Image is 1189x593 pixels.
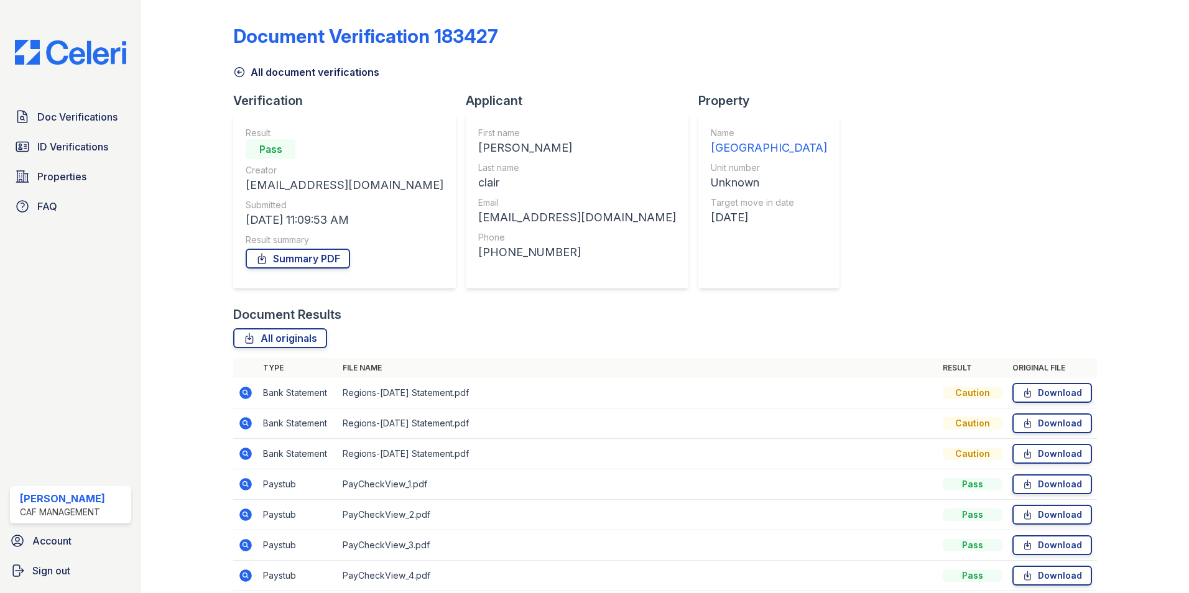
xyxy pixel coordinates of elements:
[1137,543,1177,581] iframe: chat widget
[246,164,443,177] div: Creator
[943,417,1002,430] div: Caution
[478,209,676,226] div: [EMAIL_ADDRESS][DOMAIN_NAME]
[233,65,379,80] a: All document verifications
[258,500,338,530] td: Paystub
[10,104,131,129] a: Doc Verifications
[233,306,341,323] div: Document Results
[246,211,443,229] div: [DATE] 11:09:53 AM
[1012,444,1092,464] a: Download
[938,358,1007,378] th: Result
[20,506,105,518] div: CAF Management
[1012,474,1092,494] a: Download
[37,169,86,184] span: Properties
[32,533,72,548] span: Account
[233,25,498,47] div: Document Verification 183427
[478,244,676,261] div: [PHONE_NUMBER]
[1012,383,1092,403] a: Download
[1012,566,1092,586] a: Download
[711,174,827,191] div: Unknown
[711,139,827,157] div: [GEOGRAPHIC_DATA]
[711,127,827,157] a: Name [GEOGRAPHIC_DATA]
[5,40,136,65] img: CE_Logo_Blue-a8612792a0a2168367f1c8372b55b34899dd931a85d93a1a3d3e32e68fde9ad4.png
[1012,535,1092,555] a: Download
[943,539,1002,551] div: Pass
[246,177,443,194] div: [EMAIL_ADDRESS][DOMAIN_NAME]
[233,328,327,348] a: All originals
[37,139,108,154] span: ID Verifications
[246,234,443,246] div: Result summary
[338,469,938,500] td: PayCheckView_1.pdf
[258,408,338,439] td: Bank Statement
[258,561,338,591] td: Paystub
[246,249,350,269] a: Summary PDF
[258,378,338,408] td: Bank Statement
[246,199,443,211] div: Submitted
[246,127,443,139] div: Result
[478,127,676,139] div: First name
[338,500,938,530] td: PayCheckView_2.pdf
[10,134,131,159] a: ID Verifications
[338,530,938,561] td: PayCheckView_3.pdf
[478,231,676,244] div: Phone
[711,196,827,209] div: Target move in date
[37,199,57,214] span: FAQ
[943,448,1002,460] div: Caution
[10,194,131,219] a: FAQ
[943,387,1002,399] div: Caution
[258,439,338,469] td: Bank Statement
[478,162,676,174] div: Last name
[943,478,1002,490] div: Pass
[5,528,136,553] a: Account
[698,92,849,109] div: Property
[943,508,1002,521] div: Pass
[711,127,827,139] div: Name
[1007,358,1097,378] th: Original file
[711,162,827,174] div: Unit number
[338,358,938,378] th: File name
[711,209,827,226] div: [DATE]
[466,92,698,109] div: Applicant
[478,174,676,191] div: clair
[943,569,1002,582] div: Pass
[20,491,105,506] div: [PERSON_NAME]
[5,558,136,583] a: Sign out
[10,164,131,189] a: Properties
[1012,413,1092,433] a: Download
[37,109,118,124] span: Doc Verifications
[246,139,295,159] div: Pass
[1012,505,1092,525] a: Download
[478,196,676,209] div: Email
[338,561,938,591] td: PayCheckView_4.pdf
[258,358,338,378] th: Type
[258,530,338,561] td: Paystub
[233,92,466,109] div: Verification
[258,469,338,500] td: Paystub
[32,563,70,578] span: Sign out
[338,439,938,469] td: Regions-[DATE] Statement.pdf
[338,378,938,408] td: Regions-[DATE] Statement.pdf
[338,408,938,439] td: Regions-[DATE] Statement.pdf
[478,139,676,157] div: [PERSON_NAME]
